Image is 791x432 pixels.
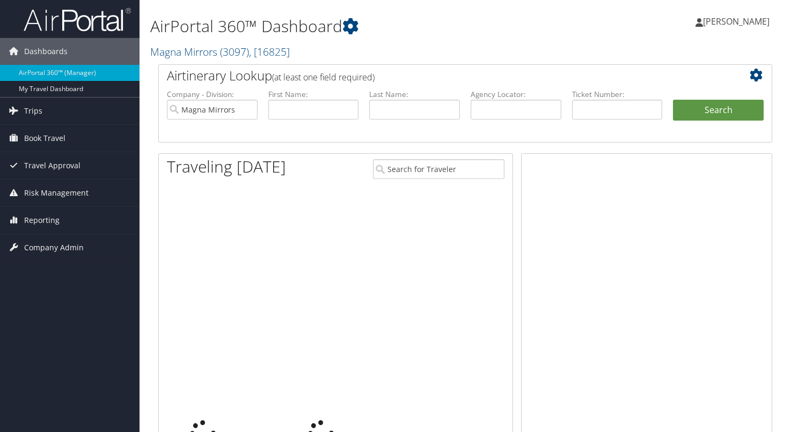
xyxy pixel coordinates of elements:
[24,7,131,32] img: airportal-logo.png
[268,89,359,100] label: First Name:
[673,100,764,121] button: Search
[24,125,65,152] span: Book Travel
[24,98,42,124] span: Trips
[150,15,570,38] h1: AirPortal 360™ Dashboard
[167,66,713,85] h2: Airtinerary Lookup
[220,44,249,59] span: ( 3097 )
[24,38,68,65] span: Dashboards
[24,207,60,234] span: Reporting
[249,44,290,59] span: , [ 16825 ]
[167,155,286,178] h1: Traveling [DATE]
[703,16,770,27] span: [PERSON_NAME]
[373,159,504,179] input: Search for Traveler
[24,234,84,261] span: Company Admin
[572,89,663,100] label: Ticket Number:
[24,152,80,179] span: Travel Approval
[272,71,375,83] span: (at least one field required)
[695,5,780,38] a: [PERSON_NAME]
[150,44,290,59] a: Magna Mirrors
[471,89,561,100] label: Agency Locator:
[167,89,258,100] label: Company - Division:
[24,180,89,206] span: Risk Management
[369,89,460,100] label: Last Name:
